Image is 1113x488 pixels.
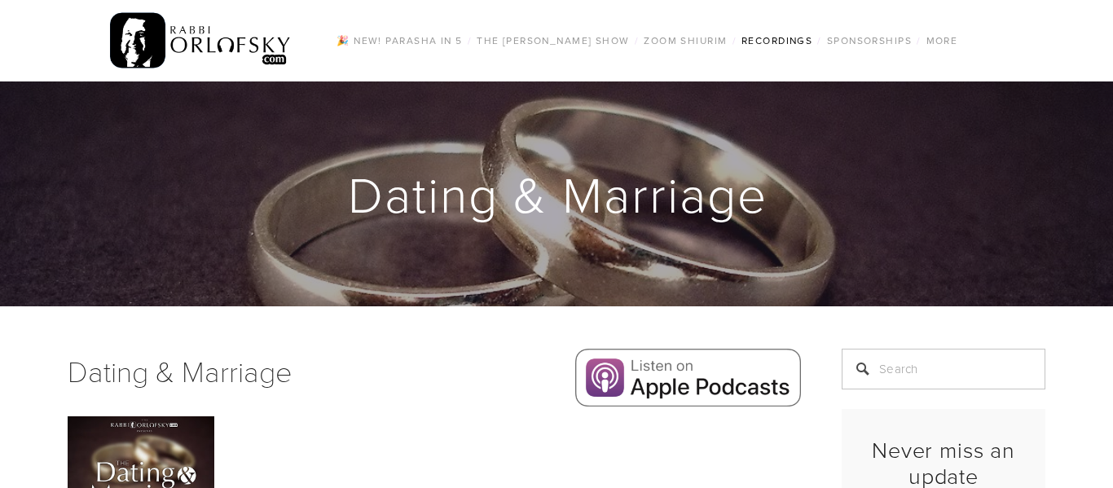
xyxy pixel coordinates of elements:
[732,33,737,47] span: /
[917,33,921,47] span: /
[472,30,635,51] a: The [PERSON_NAME] Show
[68,349,484,393] h1: Dating & Marriage
[817,33,821,47] span: /
[468,33,472,47] span: /
[922,30,963,51] a: More
[737,30,817,51] a: Recordings
[332,30,467,51] a: 🎉 NEW! Parasha in 5
[110,9,292,73] img: RabbiOrlofsky.com
[639,30,732,51] a: Zoom Shiurim
[68,168,1047,220] h1: Dating & Marriage
[635,33,639,47] span: /
[822,30,917,51] a: Sponsorships
[842,349,1045,389] input: Search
